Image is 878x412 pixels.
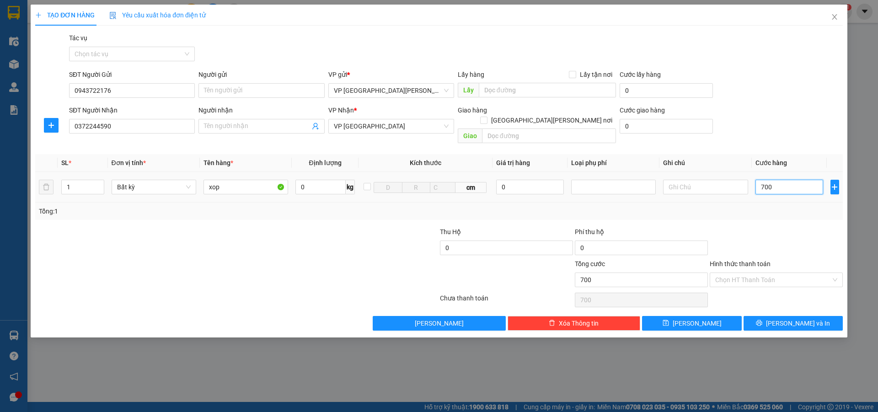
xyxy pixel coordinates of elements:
[620,107,665,114] label: Cước giao hàng
[496,159,530,166] span: Giá trị hàng
[642,316,741,331] button: save[PERSON_NAME]
[69,105,195,115] div: SĐT Người Nhận
[203,180,288,194] input: VD: Bàn, Ghế
[482,128,616,143] input: Dọc đường
[575,227,708,241] div: Phí thu hộ
[496,180,564,194] input: 0
[766,318,830,328] span: [PERSON_NAME] và In
[549,320,555,327] span: delete
[374,182,402,193] input: D
[334,119,449,133] span: VP Đà Nẵng
[479,83,616,97] input: Dọc đường
[455,182,487,193] span: cm
[328,70,454,80] div: VP gửi
[109,11,206,19] span: Yêu cầu xuất hóa đơn điện tử
[458,71,484,78] span: Lấy hàng
[35,11,95,19] span: TẠO ĐƠN HÀNG
[440,228,461,235] span: Thu Hộ
[39,206,339,216] div: Tổng: 1
[559,318,599,328] span: Xóa Thông tin
[415,318,464,328] span: [PERSON_NAME]
[373,316,506,331] button: [PERSON_NAME]
[831,183,839,191] span: plus
[309,159,341,166] span: Định lượng
[744,316,843,331] button: printer[PERSON_NAME] và In
[112,159,146,166] span: Đơn vị tính
[663,180,748,194] input: Ghi Chú
[39,180,54,194] button: delete
[663,320,669,327] span: save
[439,293,574,309] div: Chưa thanh toán
[346,180,355,194] span: kg
[44,118,59,133] button: plus
[620,71,661,78] label: Cước lấy hàng
[487,115,616,125] span: [GEOGRAPHIC_DATA][PERSON_NAME] nơi
[458,107,487,114] span: Giao hàng
[659,154,751,172] th: Ghi chú
[44,122,58,129] span: plus
[822,5,847,30] button: Close
[831,13,838,21] span: close
[508,316,641,331] button: deleteXóa Thông tin
[830,180,839,194] button: plus
[575,260,605,268] span: Tổng cước
[620,119,713,134] input: Cước giao hàng
[328,107,354,114] span: VP Nhận
[35,12,42,18] span: plus
[756,320,762,327] span: printer
[69,70,195,80] div: SĐT Người Gửi
[312,123,319,130] span: user-add
[198,70,324,80] div: Người gửi
[458,128,482,143] span: Giao
[334,84,449,97] span: VP Cầu Yên Xuân
[61,159,69,166] span: SL
[117,180,191,194] span: Bất kỳ
[576,70,616,80] span: Lấy tận nơi
[203,159,233,166] span: Tên hàng
[69,34,87,42] label: Tác vụ
[620,83,713,98] input: Cước lấy hàng
[198,105,324,115] div: Người nhận
[410,159,441,166] span: Kích thước
[710,260,771,268] label: Hình thức thanh toán
[430,182,455,193] input: C
[567,154,659,172] th: Loại phụ phí
[402,182,430,193] input: R
[109,12,117,19] img: icon
[673,318,722,328] span: [PERSON_NAME]
[458,83,479,97] span: Lấy
[755,159,787,166] span: Cước hàng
